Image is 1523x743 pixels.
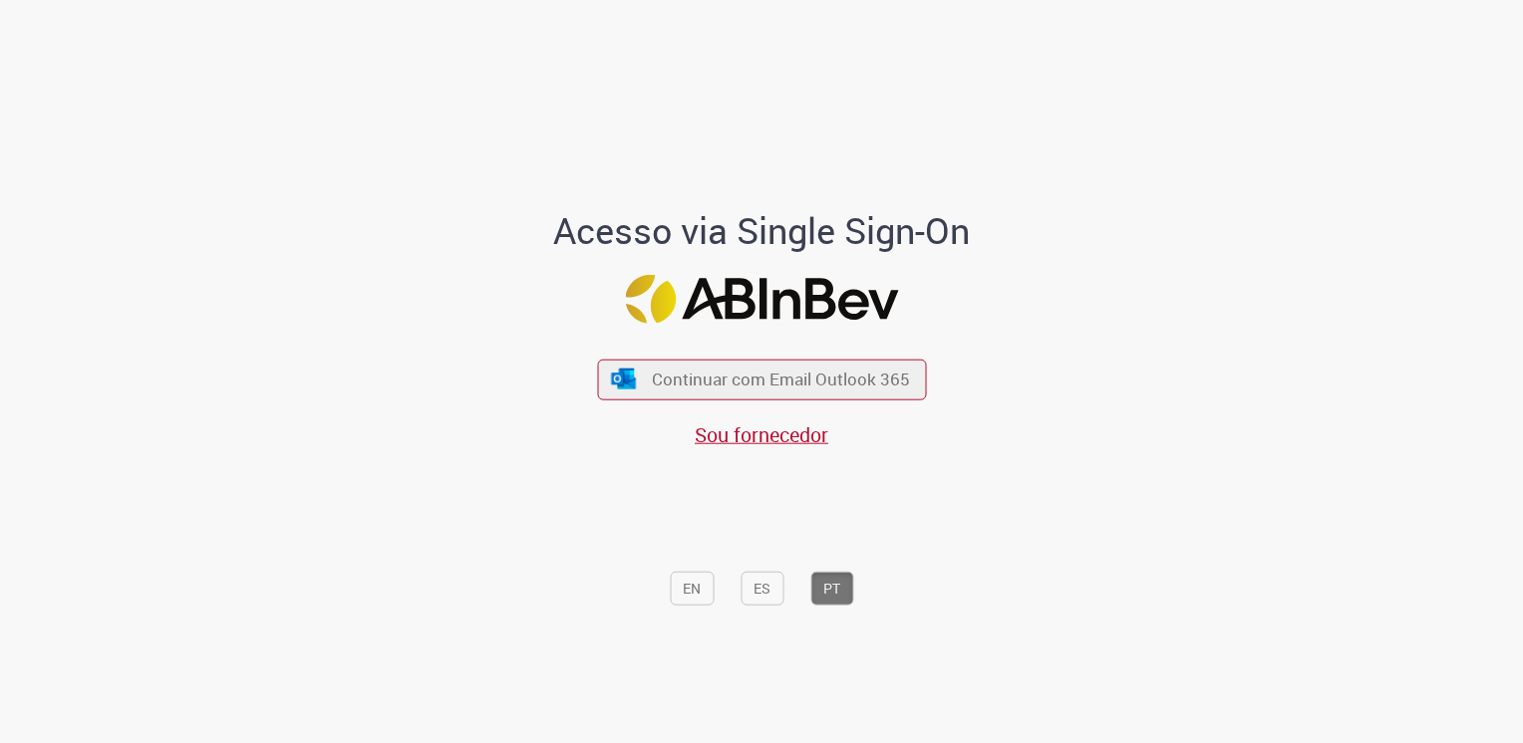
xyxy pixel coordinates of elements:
[695,420,828,447] a: Sou fornecedor
[652,368,910,390] span: Continuar com Email Outlook 365
[670,571,714,605] button: EN
[810,571,853,605] button: PT
[610,369,638,389] img: ícone Azure/Microsoft 360
[485,211,1039,251] h1: Acesso via Single Sign-On
[741,571,783,605] button: ES
[625,274,898,323] img: Logo ABInBev
[597,359,926,399] button: ícone Azure/Microsoft 360 Continuar com Email Outlook 365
